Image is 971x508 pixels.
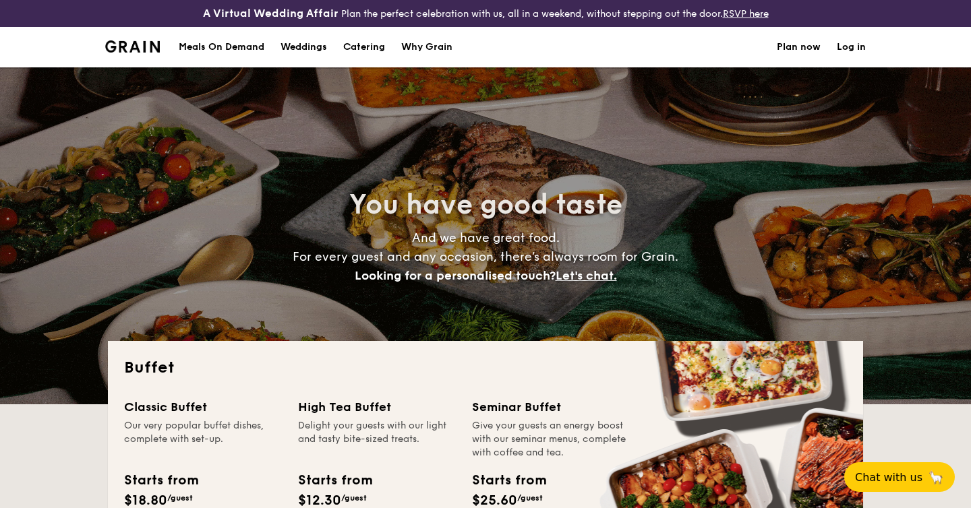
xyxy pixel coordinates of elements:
[472,470,546,490] div: Starts from
[298,398,456,416] div: High Tea Buffet
[124,419,282,459] div: Our very popular buffet dishes, complete with set-up.
[355,268,556,283] span: Looking for a personalised touch?
[179,27,264,67] div: Meals On Demand
[281,27,327,67] div: Weddings
[298,419,456,459] div: Delight your guests with our light and tasty bite-sized treats.
[203,5,339,22] h4: A Virtual Wedding Affair
[105,40,160,53] img: Grain
[343,27,385,67] h1: Catering
[167,493,193,503] span: /guest
[517,493,543,503] span: /guest
[723,8,769,20] a: RSVP here
[855,471,922,484] span: Chat with us
[124,398,282,416] div: Classic Buffet
[777,27,821,67] a: Plan now
[556,268,617,283] span: Let's chat.
[293,230,678,283] span: And we have great food. For every guest and any occasion, there’s always room for Grain.
[844,462,955,492] button: Chat with us🦙
[472,419,630,459] div: Give your guests an energy boost with our seminar menus, complete with coffee and tea.
[837,27,866,67] a: Log in
[272,27,335,67] a: Weddings
[349,189,622,221] span: You have good taste
[171,27,272,67] a: Meals On Demand
[393,27,461,67] a: Why Grain
[298,470,372,490] div: Starts from
[472,398,630,416] div: Seminar Buffet
[124,357,847,379] h2: Buffet
[341,493,367,503] span: /guest
[105,40,160,53] a: Logotype
[162,5,809,22] div: Plan the perfect celebration with us, all in a weekend, without stepping out the door.
[928,470,944,485] span: 🦙
[335,27,393,67] a: Catering
[401,27,452,67] div: Why Grain
[124,470,198,490] div: Starts from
